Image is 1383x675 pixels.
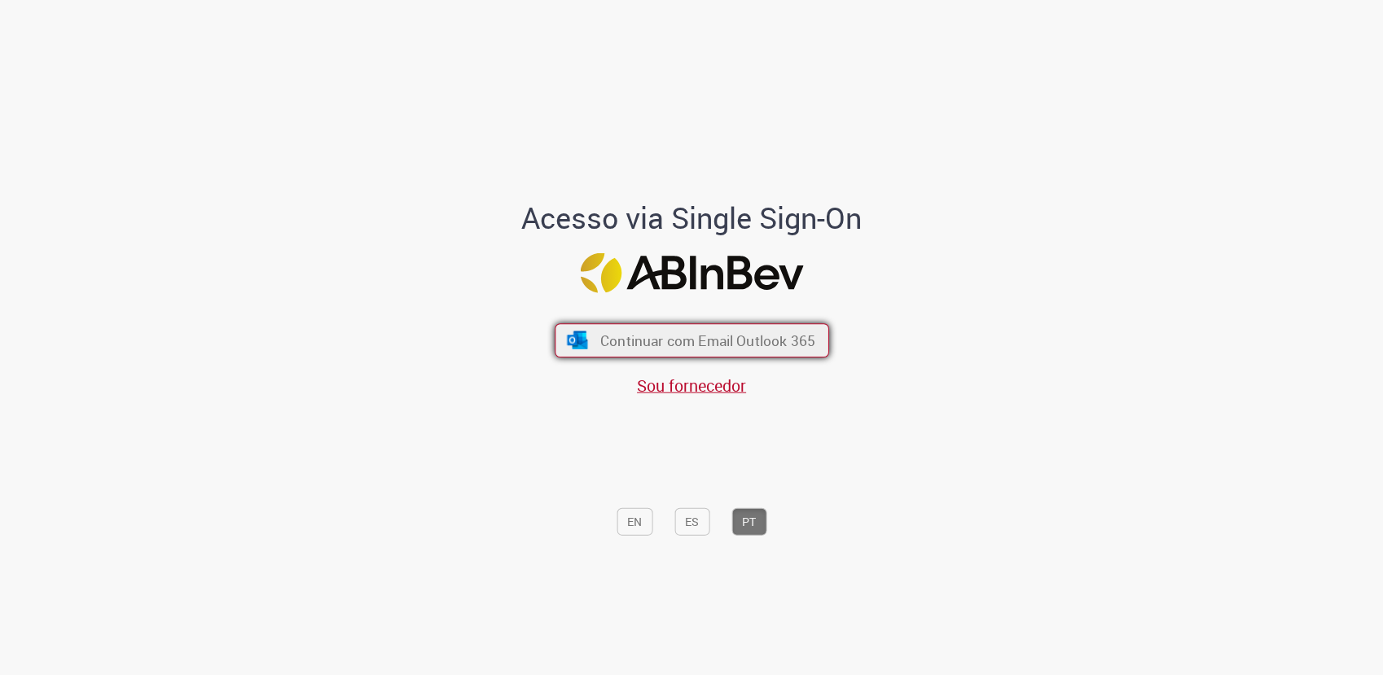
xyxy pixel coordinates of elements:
button: ícone Azure/Microsoft 360 Continuar com Email Outlook 365 [555,323,829,357]
button: PT [731,507,766,535]
img: ícone Azure/Microsoft 360 [565,331,589,349]
a: Sou fornecedor [637,375,746,397]
button: EN [617,507,652,535]
img: Logo ABInBev [580,253,803,293]
button: ES [674,507,709,535]
span: Continuar com Email Outlook 365 [599,331,814,350]
h1: Acesso via Single Sign-On [466,201,918,234]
